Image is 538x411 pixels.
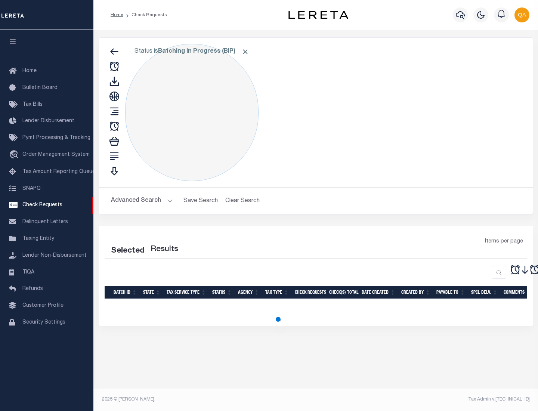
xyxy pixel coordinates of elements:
[262,286,292,299] th: Tax Type
[158,49,249,55] b: Batching In Progress (BIP)
[111,194,173,208] button: Advanced Search
[22,152,90,157] span: Order Management System
[235,286,262,299] th: Agency
[179,194,222,208] button: Save Search
[433,286,468,299] th: Payable To
[22,269,34,275] span: TIQA
[22,85,58,90] span: Bulletin Board
[22,286,43,291] span: Refunds
[22,303,64,308] span: Customer Profile
[22,219,68,225] span: Delinquent Letters
[222,194,263,208] button: Clear Search
[514,7,529,22] img: svg+xml;base64,PHN2ZyB4bWxucz0iaHR0cDovL3d3dy53My5vcmcvMjAwMC9zdmciIHBvaW50ZXItZXZlbnRzPSJub25lIi...
[22,68,37,74] span: Home
[326,286,359,299] th: Check(s) Total
[22,135,90,140] span: Pymt Processing & Tracking
[123,12,167,18] li: Check Requests
[111,245,145,257] div: Selected
[140,286,164,299] th: State
[321,396,530,403] div: Tax Admin v.[TECHNICAL_ID]
[22,203,62,208] span: Check Requests
[241,48,249,56] span: Click to Remove
[485,238,523,246] span: Items per page
[468,286,501,299] th: Spcl Delv.
[288,11,348,19] img: logo-dark.svg
[292,286,326,299] th: Check Requests
[22,320,65,325] span: Security Settings
[9,150,21,160] i: travel_explore
[22,236,54,241] span: Taxing Entity
[22,253,87,258] span: Lender Non-Disbursement
[164,286,209,299] th: Tax Service Type
[209,286,235,299] th: Status
[151,244,178,256] label: Results
[22,186,41,191] span: SNAPQ
[22,102,43,107] span: Tax Bills
[111,13,123,17] a: Home
[125,44,259,181] div: Click to Edit
[96,396,316,403] div: 2025 © [PERSON_NAME].
[501,286,534,299] th: Comments
[22,118,74,124] span: Lender Disbursement
[22,169,95,174] span: Tax Amount Reporting Queue
[398,286,433,299] th: Created By
[111,286,140,299] th: Batch Id
[359,286,398,299] th: Date Created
